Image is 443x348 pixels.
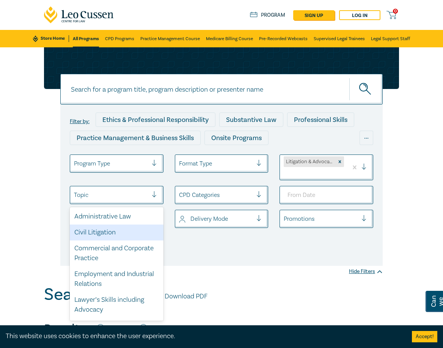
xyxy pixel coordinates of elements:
input: select [284,215,285,223]
input: From Date [280,186,373,204]
input: select [74,191,75,199]
input: select [179,159,181,168]
a: Download PDF [165,292,207,301]
div: Administrative Law [70,209,163,225]
div: Live Streamed Conferences and Intensives [191,149,334,163]
a: Program [250,12,285,19]
a: sign up [293,10,335,20]
a: Legal Support Staff [371,30,410,47]
a: Practice Management Course [140,30,200,47]
a: All Programs [73,30,99,47]
div: Commercial and Corporate Practice [70,240,163,266]
label: Calendar view [151,324,192,334]
input: select [179,191,181,199]
input: select [284,169,285,178]
div: Substantive Law [219,112,283,127]
div: Practice Management & Business Skills [70,131,201,145]
div: Employment and Industrial Relations [70,266,163,292]
div: Live Streamed One Hour Seminars [70,149,187,163]
div: Onsite Programs [204,131,269,145]
h4: Results [44,321,86,337]
div: Civil Litigation [70,225,163,240]
div: Lawyer’s Skills including Advocacy [70,292,163,318]
div: Problem Solving [70,318,163,334]
div: This website uses cookies to enhance the user experience. [6,331,401,341]
div: Remove Litigation & Advocacy [336,156,344,167]
a: Log in [339,10,380,20]
div: Litigation & Advocacy [284,156,336,167]
input: Search for a program title, program description or presenter name [60,74,383,105]
a: Medicare Billing Course [206,30,253,47]
input: select [74,159,75,168]
div: Professional Skills [287,112,354,127]
h1: Search results [44,285,153,304]
a: Pre-Recorded Webcasts [259,30,308,47]
a: Supervised Legal Trainees [314,30,365,47]
div: Hide Filters [349,268,383,275]
div: ... [360,131,373,145]
input: select [179,215,181,223]
label: List view [108,324,134,334]
a: CPD Programs [105,30,134,47]
a: Store Home [33,35,69,42]
label: Filter by: [70,119,90,125]
span: 0 [393,9,398,14]
div: Ethics & Professional Responsibility [96,112,215,127]
button: Accept cookies [412,331,437,342]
